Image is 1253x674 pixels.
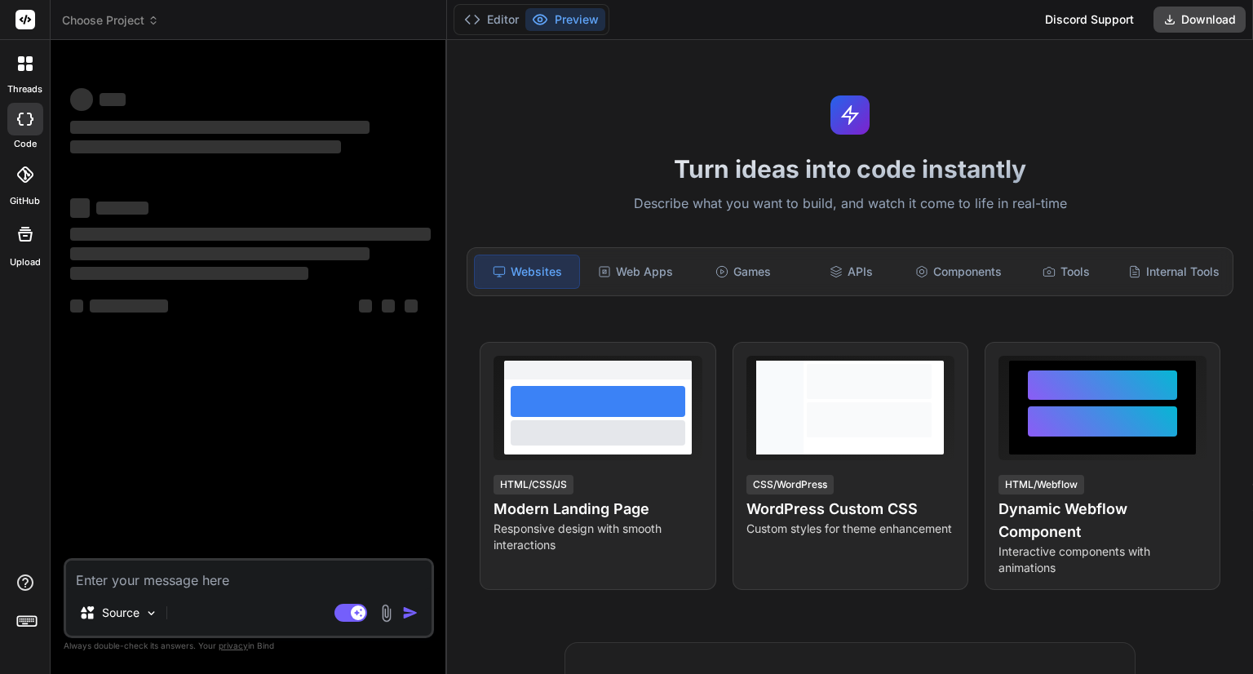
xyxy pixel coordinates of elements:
h4: Dynamic Webflow Component [998,498,1207,543]
span: privacy [219,641,248,650]
img: icon [402,605,418,621]
span: ‌ [70,267,308,280]
div: Components [906,255,1011,289]
span: ‌ [70,88,93,111]
span: ‌ [70,198,90,218]
label: Upload [10,255,41,269]
span: ‌ [70,140,341,153]
div: HTML/CSS/JS [494,475,573,494]
span: Choose Project [62,12,159,29]
div: Internal Tools [1122,255,1226,289]
span: ‌ [100,93,126,106]
p: Responsive design with smooth interactions [494,521,702,553]
div: APIs [799,255,903,289]
span: ‌ [405,299,418,313]
button: Editor [458,8,525,31]
img: attachment [377,604,396,623]
div: Games [691,255,795,289]
button: Preview [525,8,605,31]
div: Discord Support [1035,7,1144,33]
span: ‌ [382,299,395,313]
h4: WordPress Custom CSS [746,498,954,521]
p: Source [102,605,139,621]
span: ‌ [70,121,370,134]
label: GitHub [10,194,40,208]
button: Download [1153,7,1246,33]
div: HTML/Webflow [998,475,1084,494]
p: Always double-check its answers. Your in Bind [64,638,434,654]
p: Describe what you want to build, and watch it come to life in real-time [457,193,1243,215]
img: Pick Models [144,606,158,620]
span: ‌ [96,202,148,215]
span: ‌ [70,247,370,260]
p: Interactive components with animations [998,543,1207,576]
span: ‌ [70,299,83,313]
span: ‌ [70,228,431,241]
label: threads [7,82,42,96]
span: ‌ [90,299,168,313]
div: Web Apps [583,255,688,289]
p: Custom styles for theme enhancement [746,521,954,537]
h1: Turn ideas into code instantly [457,154,1243,184]
span: ‌ [359,299,372,313]
div: Tools [1014,255,1118,289]
h4: Modern Landing Page [494,498,702,521]
label: code [14,137,37,151]
div: CSS/WordPress [746,475,834,494]
div: Websites [474,255,580,289]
